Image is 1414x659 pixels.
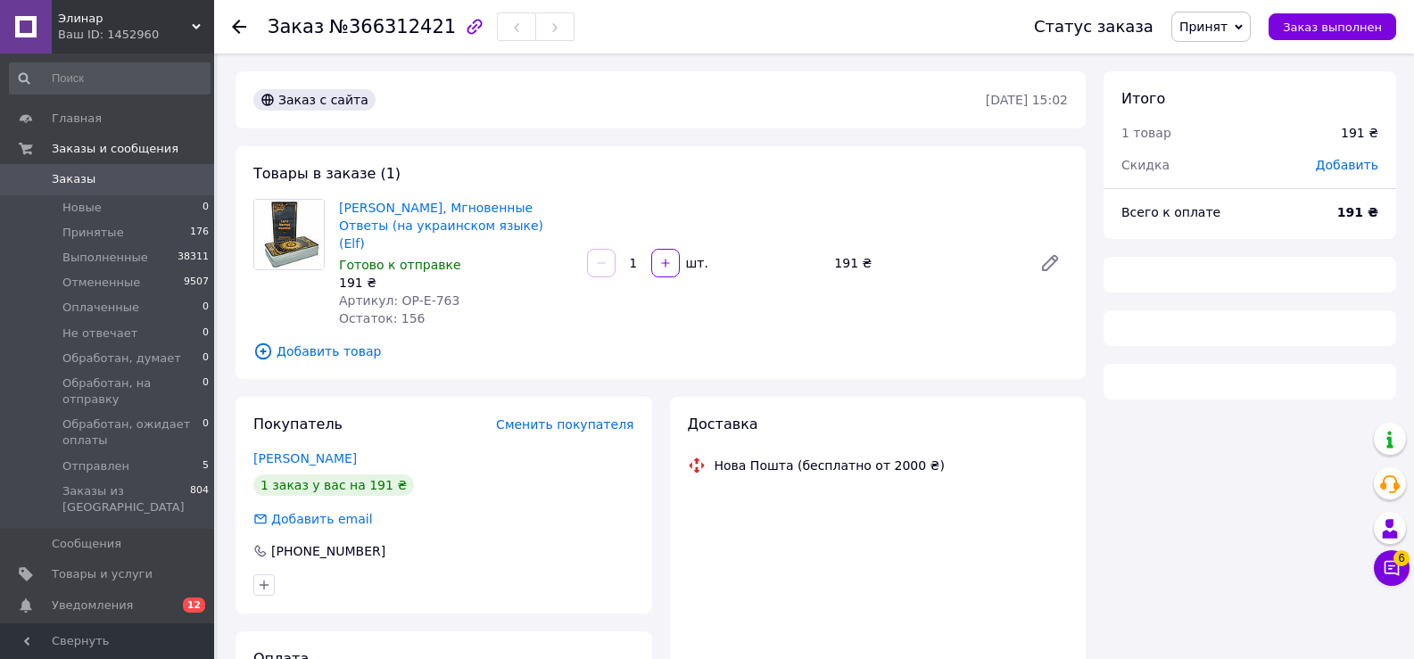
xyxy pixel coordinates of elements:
[1121,205,1220,219] span: Всего к оплате
[1393,550,1410,566] span: 6
[682,254,710,272] div: шт.
[268,16,324,37] span: Заказ
[1034,18,1154,36] div: Статус заказа
[1032,245,1068,281] a: Редактировать
[203,375,209,408] span: 0
[203,200,209,216] span: 0
[62,300,139,316] span: Оплаченные
[1269,13,1396,40] button: Заказ выполнен
[253,342,1068,361] span: Добавить товар
[986,93,1068,107] time: [DATE] 15:02
[1341,124,1378,142] div: 191 ₴
[253,416,343,432] span: Покупатель
[339,201,543,251] a: [PERSON_NAME], Мгновенные Ответы (на украинском языке) (Elf)
[62,483,190,515] span: Заказы из [GEOGRAPHIC_DATA]
[253,165,401,182] span: Товары в заказе (1)
[496,417,633,432] span: Сменить покупателя
[62,250,148,266] span: Выполненные
[688,416,758,432] span: Доставка
[339,311,426,325] span: Остаток: 156
[203,458,209,474] span: 5
[252,510,375,528] div: Добавить email
[52,536,121,552] span: Сообщения
[232,18,246,36] div: Вернуться назад
[62,416,203,449] span: Обработан, ожидает оплаты
[58,11,192,27] span: Элинар
[178,250,209,266] span: 38311
[62,350,181,367] span: Обработан, думает
[190,225,209,241] span: 176
[203,416,209,449] span: 0
[339,274,573,292] div: 191 ₴
[52,111,102,127] span: Главная
[827,251,1025,276] div: 191 ₴
[1121,126,1171,140] span: 1 товар
[710,457,949,474] div: Нова Пошта (бесплатно от 2000 ₴)
[9,62,211,95] input: Поиск
[183,597,205,613] span: 12
[62,200,102,216] span: Новые
[329,16,456,37] span: №366312421
[190,483,209,515] span: 804
[1337,205,1378,219] b: 191 ₴
[62,458,129,474] span: Отправлен
[52,597,133,614] span: Уведомления
[269,542,387,560] div: [PHONE_NUMBER]
[62,225,124,241] span: Принятые
[203,325,209,342] span: 0
[52,566,153,582] span: Товары и услуги
[62,375,203,408] span: Обработан, на отправку
[184,275,209,291] span: 9507
[254,200,324,269] img: Карты Таро - Райдера Уэйта, Мгновенные Ответы (на украинском языке) (Elf)
[203,300,209,316] span: 0
[52,141,178,157] span: Заказы и сообщения
[62,325,137,342] span: Не отвечает
[1374,550,1410,586] button: Чат с покупателем6
[52,171,95,187] span: Заказы
[253,89,376,111] div: Заказ с сайта
[1121,158,1170,172] span: Скидка
[339,293,459,308] span: Артикул: OP-E-763
[1316,158,1378,172] span: Добавить
[269,510,375,528] div: Добавить email
[62,275,140,291] span: Отмененные
[1283,21,1382,34] span: Заказ выполнен
[58,27,214,43] div: Ваш ID: 1452960
[339,258,461,272] span: Готово к отправке
[203,350,209,367] span: 0
[253,474,414,496] div: 1 заказ у вас на 191 ₴
[253,451,357,465] a: [PERSON_NAME]
[1121,90,1165,107] span: Итого
[1179,20,1228,34] span: Принят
